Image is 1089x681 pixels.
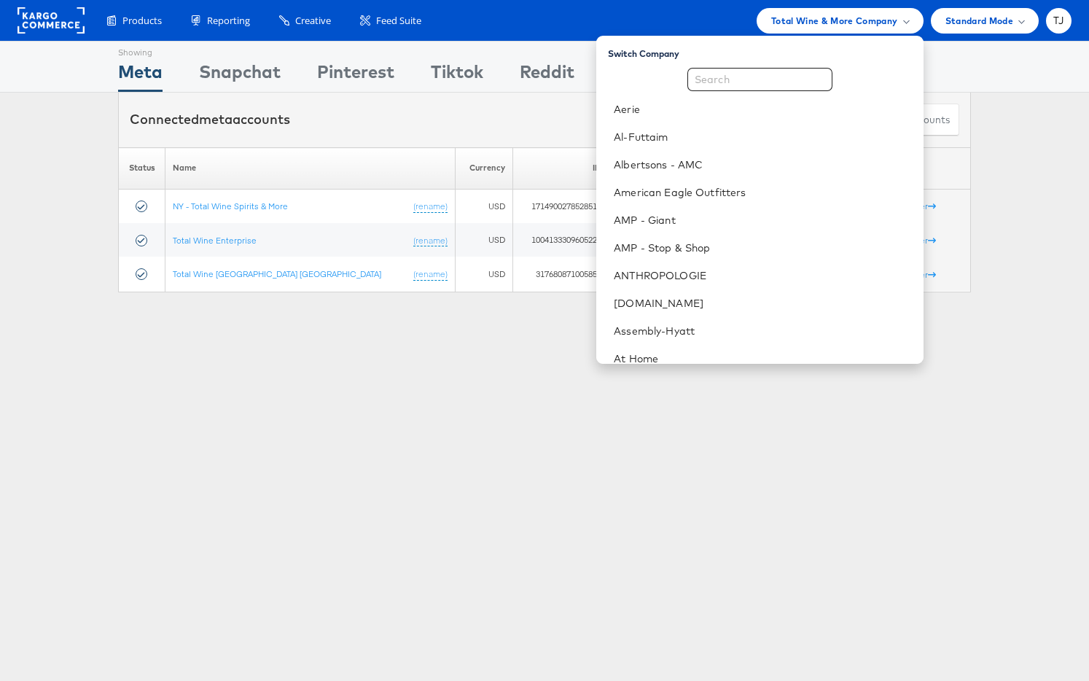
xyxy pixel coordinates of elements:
td: USD [456,189,513,223]
th: Name [165,147,456,189]
a: American Eagle Outfitters [614,185,911,200]
td: 1004133309605220 [513,223,609,257]
div: Connected accounts [130,110,290,129]
a: At Home [614,351,911,366]
td: USD [456,223,513,257]
span: Products [122,14,162,28]
a: Al-Futtaim [614,130,911,144]
div: Meta [118,59,163,92]
a: Albertsons - AMC [614,157,911,172]
a: (rename) [413,200,448,212]
span: meta [199,111,233,128]
th: Currency [456,147,513,189]
a: Assembly-Hyatt [614,324,911,338]
a: (rename) [413,234,448,246]
div: Tiktok [431,59,483,92]
div: Pinterest [317,59,394,92]
th: Status [119,147,165,189]
a: Total Wine [GEOGRAPHIC_DATA] [GEOGRAPHIC_DATA] [173,268,381,279]
th: ID [513,147,609,189]
span: TJ [1053,16,1064,26]
div: Showing [118,42,163,59]
td: USD [456,257,513,291]
a: NY - Total Wine Spirits & More [173,200,288,211]
div: Reddit [520,59,574,92]
td: 1714900278528516 [513,189,609,223]
div: Snapchat [199,59,281,92]
span: Standard Mode [945,13,1013,28]
div: Switch Company [608,42,923,60]
span: Total Wine & More Company [771,13,898,28]
span: Reporting [207,14,250,28]
a: AMP - Stop & Shop [614,241,911,255]
a: Total Wine Enterprise [173,234,257,245]
a: (rename) [413,268,448,280]
a: Aerie [614,102,911,117]
input: Search [687,68,832,91]
a: [DOMAIN_NAME] [614,296,911,311]
a: AMP - Giant [614,213,911,227]
td: 317680871005852 [513,257,609,291]
a: ANTHROPOLOGIE [614,268,911,283]
span: Creative [295,14,331,28]
span: Feed Suite [376,14,421,28]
